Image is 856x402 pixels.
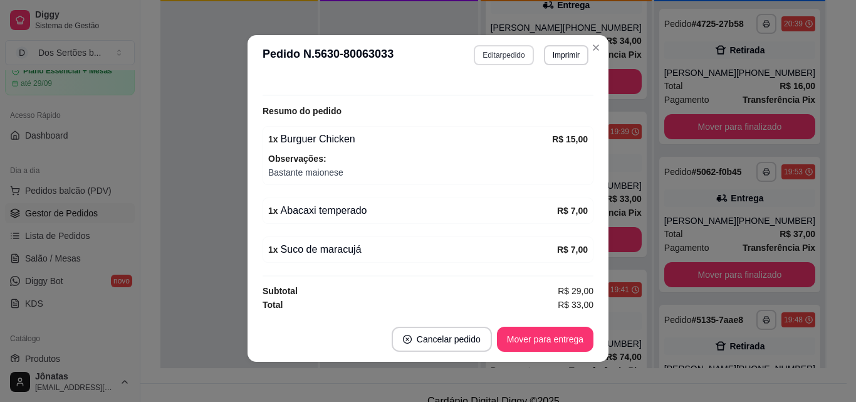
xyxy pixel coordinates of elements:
strong: R$ 15,00 [552,134,588,144]
strong: Subtotal [263,286,298,296]
div: Burguer Chicken [268,132,552,147]
button: Editarpedido [474,45,533,65]
button: Close [586,38,606,58]
strong: Resumo do pedido [263,106,342,116]
div: Abacaxi temperado [268,203,557,218]
div: Suco de maracujá [268,242,557,257]
strong: 1 x [268,206,278,216]
span: close-circle [403,335,412,344]
button: Imprimir [544,45,588,65]
strong: 1 x [268,245,278,255]
button: close-circleCancelar pedido [392,327,492,352]
span: R$ 33,00 [558,298,593,312]
strong: R$ 7,00 [557,245,588,255]
button: Mover para entrega [497,327,593,352]
strong: 1 x [268,134,278,144]
strong: R$ 7,00 [557,206,588,216]
span: R$ 29,00 [558,284,593,298]
span: Bastante maionese [268,166,588,179]
strong: Total [263,300,283,310]
strong: Observações: [268,154,326,164]
h3: Pedido N. 5630-80063033 [263,45,394,65]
